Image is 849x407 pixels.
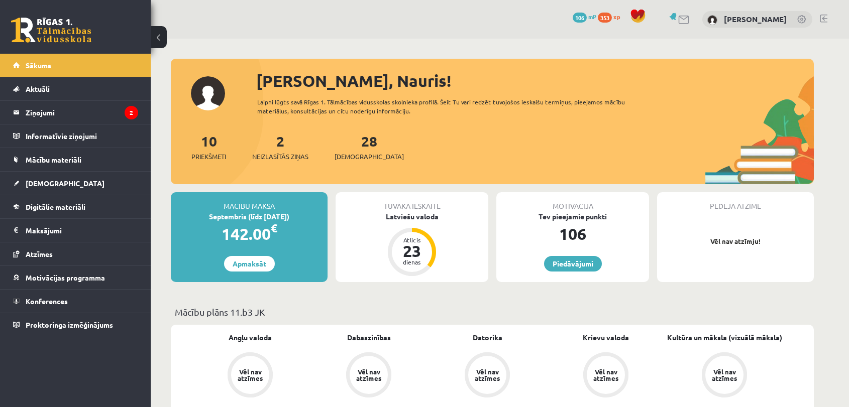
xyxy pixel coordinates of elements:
span: Motivācijas programma [26,273,105,282]
div: [PERSON_NAME], Nauris! [256,69,814,93]
span: € [271,221,277,235]
span: Mācību materiāli [26,155,81,164]
a: Vēl nav atzīmes [191,352,309,399]
a: Rīgas 1. Tālmācības vidusskola [11,18,91,43]
span: 353 [598,13,612,23]
span: Proktoringa izmēģinājums [26,320,113,329]
a: 10Priekšmeti [191,132,226,162]
a: Aktuāli [13,77,138,100]
a: 28[DEMOGRAPHIC_DATA] [335,132,404,162]
a: Dabaszinības [347,332,391,343]
a: Piedāvājumi [544,256,602,272]
div: Vēl nav atzīmes [473,368,501,381]
div: Vēl nav atzīmes [710,368,738,381]
a: Proktoringa izmēģinājums [13,313,138,336]
span: mP [588,13,596,21]
legend: Maksājumi [26,219,138,242]
div: 142.00 [171,222,328,246]
span: xp [613,13,620,21]
a: Ziņojumi2 [13,101,138,124]
a: 2Neizlasītās ziņas [252,132,308,162]
a: Latviešu valoda Atlicis 23 dienas [336,211,488,278]
a: Digitālie materiāli [13,195,138,218]
p: Mācību plāns 11.b3 JK [175,305,810,319]
a: Informatīvie ziņojumi [13,124,138,148]
span: Konferences [26,297,68,306]
a: Apmaksāt [224,256,275,272]
span: Priekšmeti [191,152,226,162]
div: 23 [397,243,427,259]
span: [DEMOGRAPHIC_DATA] [26,179,104,188]
a: Vēl nav atzīmes [547,352,665,399]
a: [PERSON_NAME] [724,14,787,24]
a: Vēl nav atzīmes [428,352,547,399]
div: Mācību maksa [171,192,328,211]
a: Sākums [13,54,138,77]
a: Vēl nav atzīmes [309,352,428,399]
span: Neizlasītās ziņas [252,152,308,162]
span: Digitālie materiāli [26,202,85,211]
div: Tev pieejamie punkti [496,211,649,222]
a: Konferences [13,290,138,313]
span: 106 [573,13,587,23]
a: Motivācijas programma [13,266,138,289]
span: Atzīmes [26,249,53,258]
a: Angļu valoda [229,332,272,343]
legend: Ziņojumi [26,101,138,124]
a: Vēl nav atzīmes [665,352,784,399]
div: Tuvākā ieskaite [336,192,488,211]
a: 353 xp [598,13,625,21]
div: 106 [496,222,649,246]
a: Atzīmes [13,242,138,265]
a: [DEMOGRAPHIC_DATA] [13,172,138,195]
div: Vēl nav atzīmes [592,368,620,381]
div: Motivācija [496,192,649,211]
span: Sākums [26,61,51,70]
img: Nauris Semjonovs [707,15,717,25]
span: [DEMOGRAPHIC_DATA] [335,152,404,162]
div: Vēl nav atzīmes [355,368,383,381]
a: 106 mP [573,13,596,21]
div: dienas [397,259,427,265]
span: Aktuāli [26,84,50,93]
div: Atlicis [397,237,427,243]
p: Vēl nav atzīmju! [662,236,809,246]
legend: Informatīvie ziņojumi [26,124,138,148]
a: Datorika [473,332,502,343]
a: Maksājumi [13,219,138,242]
div: Septembris (līdz [DATE]) [171,211,328,222]
div: Laipni lūgts savā Rīgas 1. Tālmācības vidusskolas skolnieka profilā. Šeit Tu vari redzēt tuvojošo... [257,97,643,115]
div: Pēdējā atzīme [657,192,814,211]
div: Vēl nav atzīmes [236,368,264,381]
div: Latviešu valoda [336,211,488,222]
a: Kultūra un māksla (vizuālā māksla) [667,332,782,343]
i: 2 [125,106,138,119]
a: Krievu valoda [583,332,629,343]
a: Mācību materiāli [13,148,138,171]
